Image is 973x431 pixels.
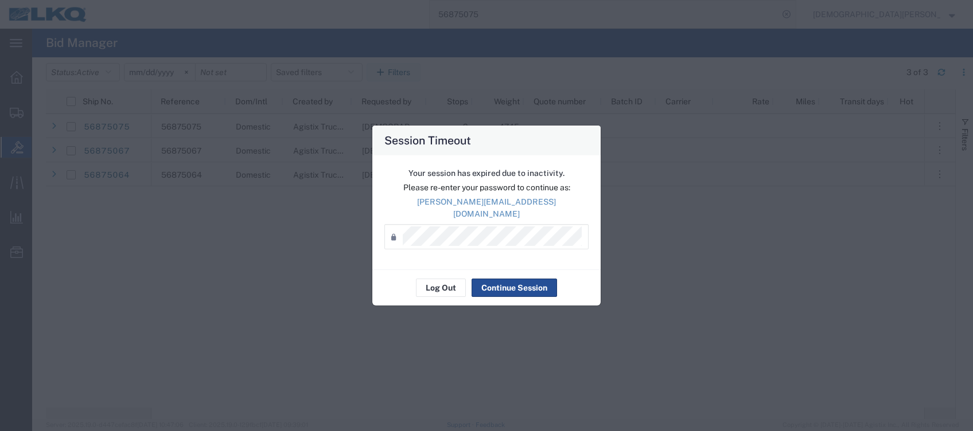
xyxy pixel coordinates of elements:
p: [PERSON_NAME][EMAIL_ADDRESS][DOMAIN_NAME] [384,196,589,220]
p: Your session has expired due to inactivity. [384,167,589,179]
h4: Session Timeout [384,132,471,148]
button: Continue Session [472,279,557,297]
button: Log Out [416,279,466,297]
p: Please re-enter your password to continue as: [384,182,589,194]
